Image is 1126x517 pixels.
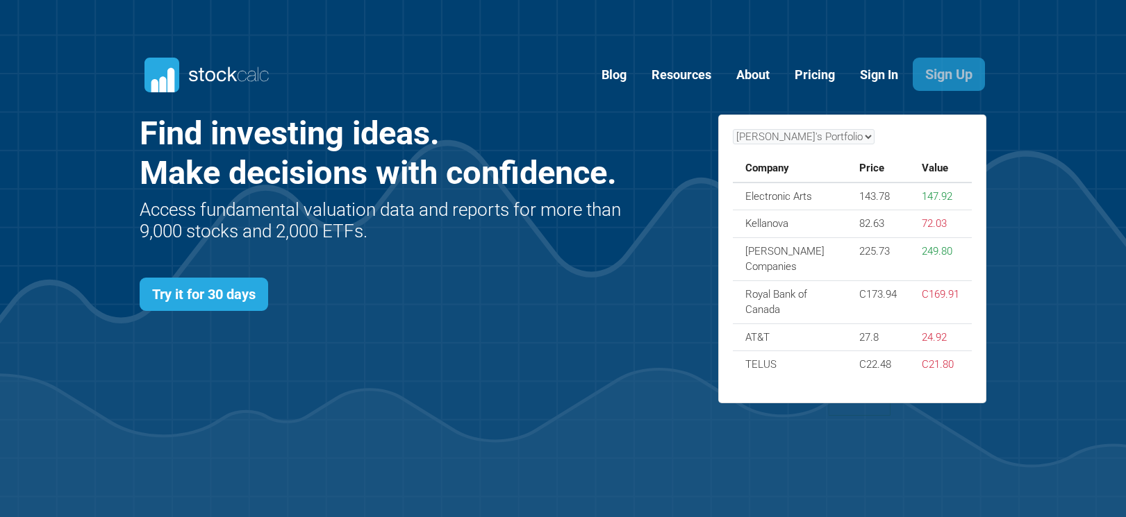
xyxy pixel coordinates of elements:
a: Sign In [850,58,909,92]
td: Electronic Arts [733,183,847,210]
a: Pricing [784,58,845,92]
td: 143.78 [847,183,909,210]
td: 82.63 [847,210,909,238]
td: TELUS [733,351,847,378]
td: Royal Bank of Canada [733,280,847,323]
td: 24.92 [909,323,972,351]
a: Blog [591,58,637,92]
td: Kellanova [733,210,847,238]
td: AT&T [733,323,847,351]
td: 27.8 [847,323,909,351]
td: 225.73 [847,237,909,280]
td: C169.91 [909,280,972,323]
a: About [726,58,780,92]
td: C21.80 [909,351,972,378]
td: C173.94 [847,280,909,323]
td: 72.03 [909,210,972,238]
a: Try it for 30 days [140,278,268,311]
th: Price [847,155,909,183]
h2: Access fundamental valuation data and reports for more than 9,000 stocks and 2,000 ETFs. [140,199,625,242]
th: Company [733,155,847,183]
th: Value [909,155,972,183]
h1: Find investing ideas. Make decisions with confidence. [140,114,625,192]
td: C22.48 [847,351,909,378]
a: Sign Up [913,58,985,91]
a: Resources [641,58,722,92]
td: 147.92 [909,183,972,210]
td: 249.80 [909,237,972,280]
td: [PERSON_NAME] Companies [733,237,847,280]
